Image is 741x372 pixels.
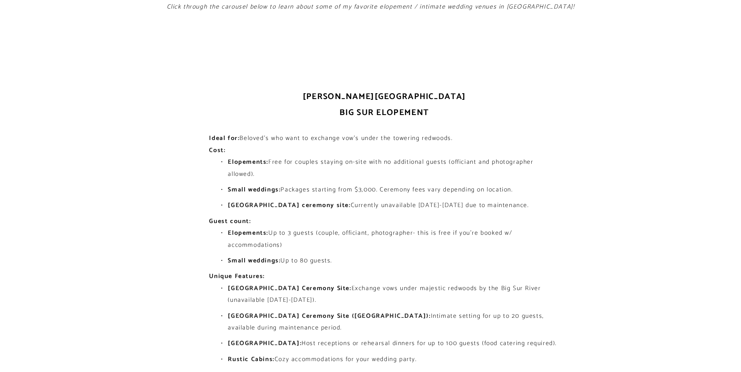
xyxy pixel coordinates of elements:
strong: [GEOGRAPHIC_DATA] Ceremony Site ([GEOGRAPHIC_DATA]): [228,311,430,321]
li: Exchange vows under majestic redwoods by the Big Sur River (unavailable [DATE]-[DATE]). [218,283,559,306]
em: Click through the carousel below to learn about some of my favorite elopement / intimate wedding ... [167,2,575,12]
li: Intimate setting for up to 20 guests, available during maintenance period. [218,310,559,334]
strong: [PERSON_NAME][GEOGRAPHIC_DATA] [303,90,466,104]
li: Currently unavailable [DATE]-[DATE] due to maintenance. [218,200,559,211]
li: Host receptions or rehearsal dinners for up to 100 guests (food catering required). [218,338,559,349]
strong: Cost: [209,145,225,156]
li: Up to 80 guests. [218,255,559,267]
strong: Rustic Cabins: [228,354,274,365]
strong: [GEOGRAPHIC_DATA] Ceremony Site: [228,283,351,294]
strong: Elopements: [228,157,268,167]
li: Up to 3 guests (couple, officiant, photographer- this is free if you're booked w/ accommodations) [218,227,559,251]
span: Beloved's who want to exchange vow's under the towering redwoods. [239,133,452,143]
strong: BIg Sur Elopement [339,106,429,120]
strong: Ideal for: [209,133,239,143]
strong: [GEOGRAPHIC_DATA] ceremony site: [228,200,350,211]
strong: Guest count: [209,216,251,227]
strong: Unique Features: [209,271,265,282]
strong: Small weddings: [228,255,280,266]
strong: Small weddings: [228,184,280,195]
li: Packages starting from $3,000. Ceremony fees vary depending on location. [218,184,559,196]
li: Cozy accommodations for your wedding party. [218,354,559,365]
li: Free for couples staying on-site with no additional guests (officiant and photographer allowed). [218,156,559,180]
strong: Elopements: [228,228,268,238]
strong: [GEOGRAPHIC_DATA]: [228,338,302,349]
